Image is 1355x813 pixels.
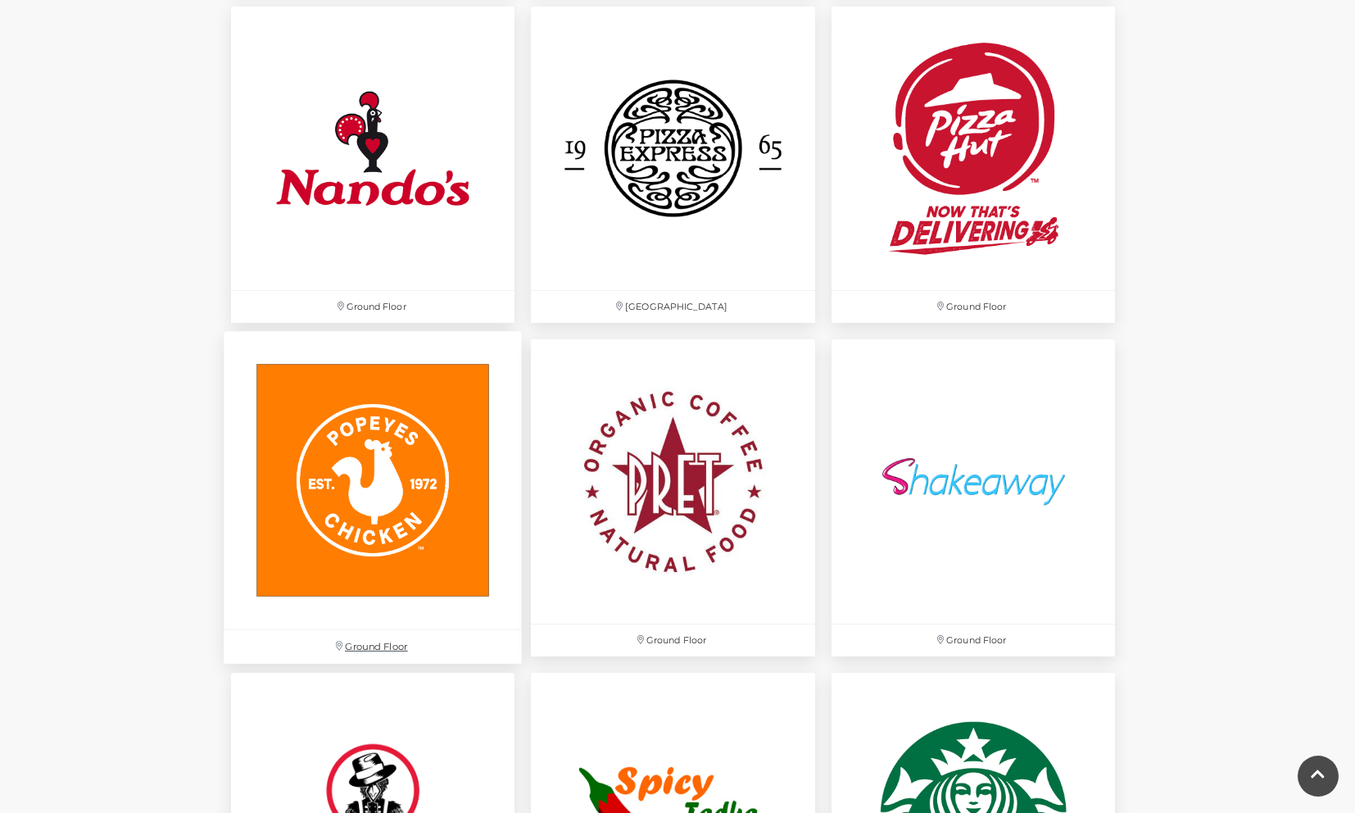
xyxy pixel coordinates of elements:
a: Ground Floor [823,331,1123,664]
p: [GEOGRAPHIC_DATA] [531,291,814,323]
p: Ground Floor [224,630,522,664]
p: Ground Floor [832,625,1115,656]
p: Ground Floor [832,291,1115,323]
a: Ground Floor [215,323,531,673]
p: Ground Floor [231,291,514,323]
p: Ground Floor [531,625,814,656]
a: Ground Floor [523,331,823,664]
